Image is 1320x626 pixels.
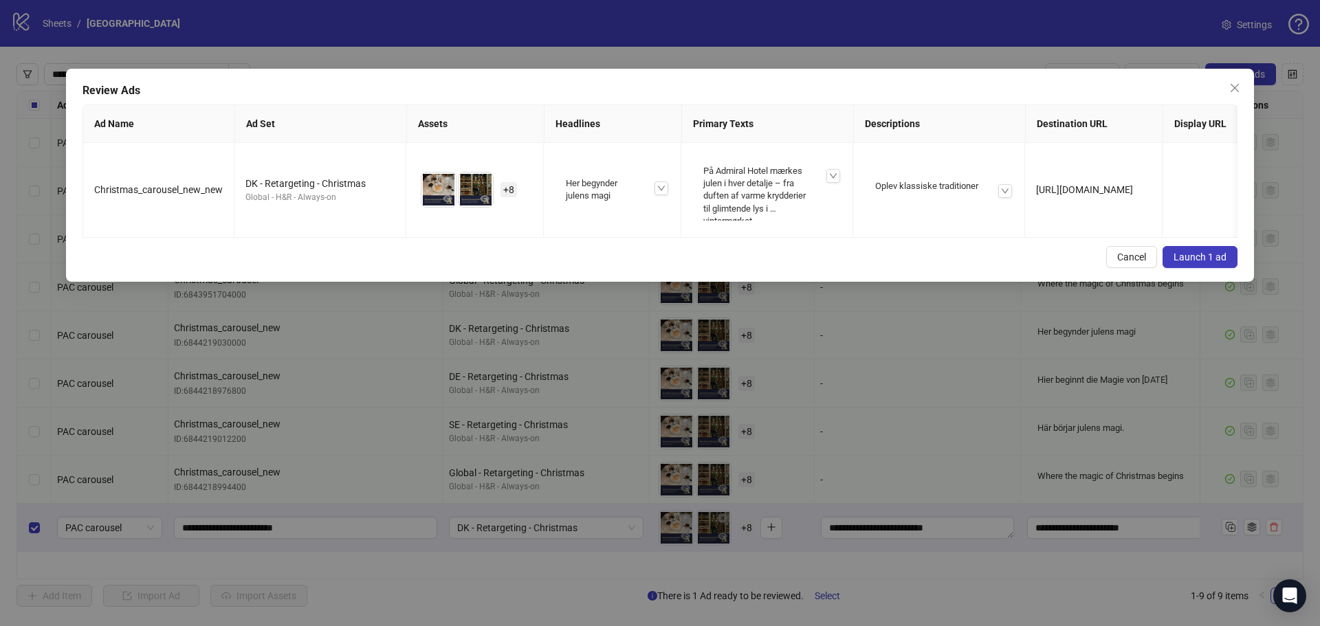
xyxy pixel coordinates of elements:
span: [URL][DOMAIN_NAME] [1036,184,1133,195]
img: Asset 1 [421,172,456,207]
div: DK - Retargeting - Christmas [245,176,395,191]
button: Preview [439,190,456,207]
th: Ad Name [83,105,235,143]
div: Her begynder julens magi [560,172,664,208]
img: Asset 2 [459,172,493,207]
span: Launch 1 ad [1174,251,1226,262]
button: Launch 1 ad [1163,246,1237,268]
th: Ad Set [235,105,407,143]
th: Descriptions [854,105,1026,143]
span: eye [443,194,452,203]
th: Assets [407,105,544,143]
span: + 8 [500,182,517,197]
button: Close [1224,77,1246,99]
th: Headlines [544,105,682,143]
span: Christmas_carousel_new_new [94,184,223,195]
span: eye [480,194,489,203]
span: down [829,172,837,180]
span: Cancel [1117,251,1146,262]
th: Destination URL [1026,105,1163,143]
div: Open Intercom Messenger [1273,579,1306,612]
div: Review Ads [82,82,1237,99]
th: Primary Texts [682,105,854,143]
th: Display URL [1163,105,1301,143]
div: Oplev klassiske traditioner [870,175,1008,198]
div: På Admiral Hotel mærkes julen i hver detalje – fra duften af varme krydderier til glimtende lys i... [698,159,836,221]
span: close [1229,82,1240,93]
span: down [1001,187,1009,195]
button: Cancel [1106,246,1157,268]
span: down [657,184,665,192]
button: Preview [476,190,493,207]
div: Global - H&R - Always-on [245,191,395,204]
